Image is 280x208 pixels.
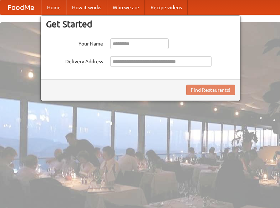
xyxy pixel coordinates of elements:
[145,0,188,15] a: Recipe videos
[41,0,66,15] a: Home
[0,0,41,15] a: FoodMe
[46,38,103,47] label: Your Name
[107,0,145,15] a: Who we are
[46,56,103,65] label: Delivery Address
[66,0,107,15] a: How it works
[46,19,235,30] h3: Get Started
[186,85,235,95] button: Find Restaurants!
